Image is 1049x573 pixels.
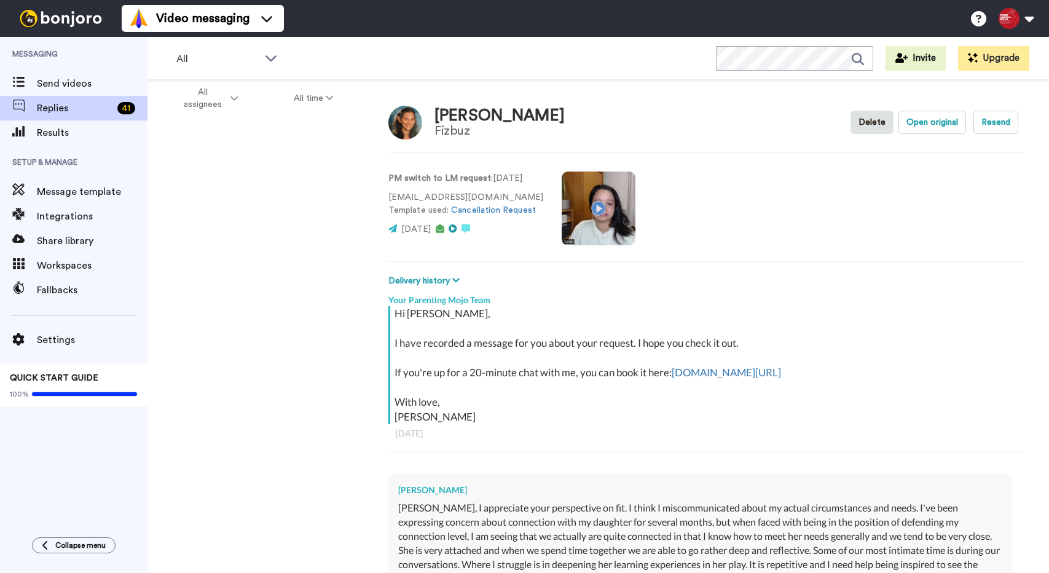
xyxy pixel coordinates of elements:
[451,206,536,215] a: Cancellation Request
[156,10,249,27] span: Video messaging
[37,76,147,91] span: Send videos
[434,107,565,125] div: [PERSON_NAME]
[266,87,362,109] button: All time
[32,537,116,553] button: Collapse menu
[37,234,147,248] span: Share library
[10,389,29,399] span: 100%
[388,106,422,140] img: Image of Layla Rowen
[672,366,781,379] a: [DOMAIN_NAME][URL]
[37,258,147,273] span: Workspaces
[37,101,112,116] span: Replies
[37,333,147,347] span: Settings
[958,46,1029,71] button: Upgrade
[37,209,147,224] span: Integrations
[178,86,228,111] span: All assignees
[396,427,1017,440] div: [DATE]
[55,540,106,550] span: Collapse menu
[395,306,1021,424] div: Hi [PERSON_NAME], I have recorded a message for you about your request. I hope you check it out. ...
[388,274,463,288] button: Delivery history
[973,111,1018,134] button: Resend
[886,46,946,71] button: Invite
[401,225,431,234] span: [DATE]
[398,484,1002,496] div: [PERSON_NAME]
[434,124,565,138] div: Fizbuz
[388,174,491,183] strong: PM switch to LM request
[37,184,147,199] span: Message template
[388,191,543,217] p: [EMAIL_ADDRESS][DOMAIN_NAME] Template used:
[388,288,1024,306] div: Your Parenting Mojo Team
[15,10,107,27] img: bj-logo-header-white.svg
[851,111,894,134] button: Delete
[117,102,135,114] div: 41
[37,125,147,140] span: Results
[388,172,543,185] p: : [DATE]
[37,283,147,298] span: Fallbacks
[10,374,98,382] span: QUICK START GUIDE
[129,9,149,28] img: vm-color.svg
[150,81,266,116] button: All assignees
[898,111,966,134] button: Open original
[176,52,259,66] span: All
